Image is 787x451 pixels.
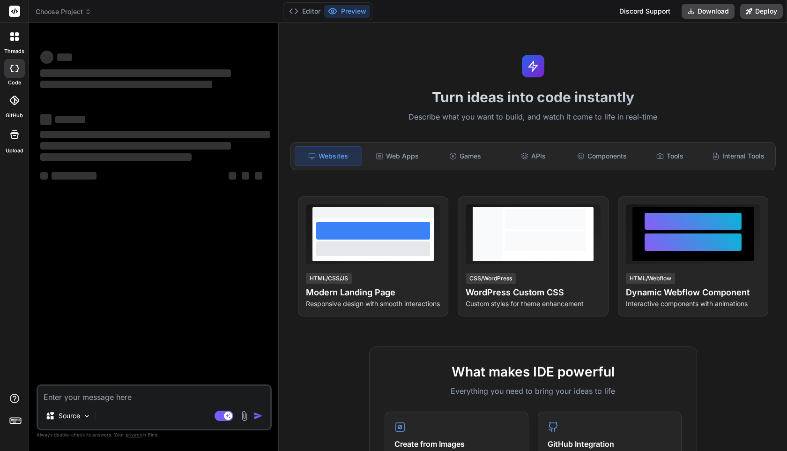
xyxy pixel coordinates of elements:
span: ‌ [40,131,270,138]
span: ‌ [55,116,85,123]
label: threads [4,47,24,55]
h4: WordPress Custom CSS [466,286,600,299]
p: Describe what you want to build, and watch it come to life in real-time [285,111,781,123]
h4: Create from Images [394,438,519,450]
p: Always double-check its answers. Your in Bind [37,430,272,439]
span: ‌ [40,51,53,64]
p: Responsive design with smooth interactions [306,299,440,308]
p: Everything you need to bring your ideas to life [385,385,682,397]
button: Editor [285,5,324,18]
span: ‌ [255,172,262,180]
button: Preview [324,5,370,18]
label: GitHub [6,112,23,120]
div: Games [432,146,498,166]
div: HTML/Webflow [626,273,675,284]
span: ‌ [40,69,231,77]
p: Interactive components with animations [626,299,760,308]
span: ‌ [40,81,212,88]
div: Internal Tools [705,146,772,166]
h4: Dynamic Webflow Component [626,286,760,299]
h1: Turn ideas into code instantly [285,89,781,105]
label: Upload [6,147,23,155]
img: icon [253,411,263,421]
div: Tools [637,146,704,166]
div: HTML/CSS/JS [306,273,352,284]
img: Pick Models [83,412,91,420]
div: Components [569,146,635,166]
p: Custom styles for theme enhancement [466,299,600,308]
span: privacy [126,432,142,437]
span: ‌ [40,153,192,161]
button: Download [682,4,735,19]
h2: What makes IDE powerful [385,362,682,382]
span: ‌ [40,172,48,180]
div: CSS/WordPress [466,273,516,284]
span: ‌ [40,142,231,150]
h4: GitHub Integration [548,438,672,450]
label: code [8,79,21,87]
span: ‌ [242,172,249,180]
span: ‌ [40,114,52,125]
span: Choose Project [36,7,91,16]
span: ‌ [229,172,236,180]
img: attachment [239,411,250,421]
span: ‌ [57,53,72,61]
div: Web Apps [364,146,431,166]
div: Websites [295,146,362,166]
button: Deploy [740,4,783,19]
span: ‌ [52,172,97,180]
h4: Modern Landing Page [306,286,440,299]
div: APIs [500,146,567,166]
div: Discord Support [614,4,676,19]
p: Source [59,411,80,421]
